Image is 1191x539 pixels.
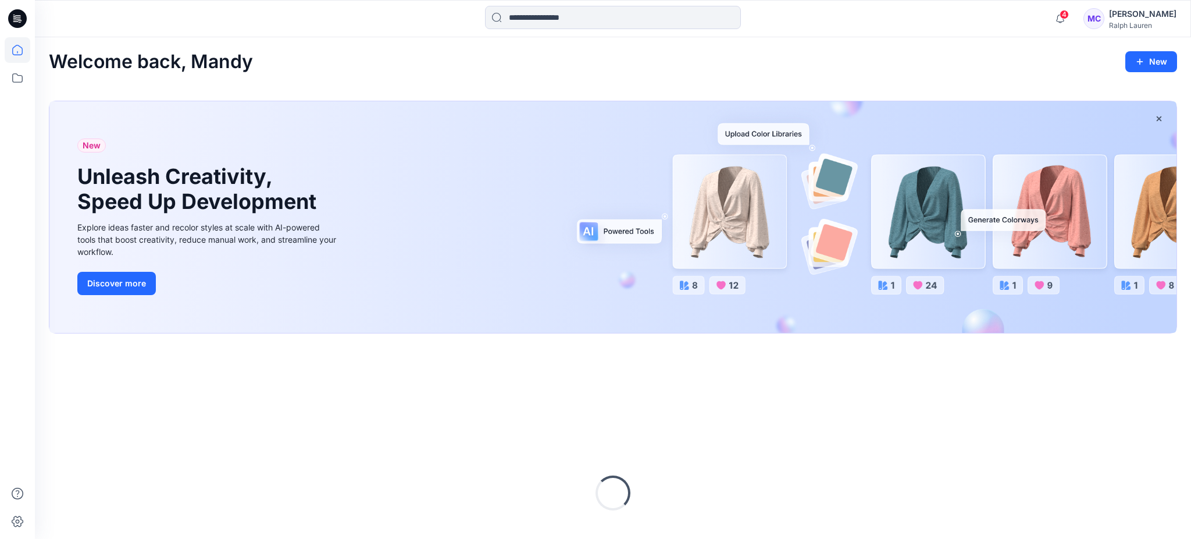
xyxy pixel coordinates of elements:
span: New [83,139,101,153]
div: MC [1083,8,1104,29]
button: New [1125,51,1177,72]
div: Ralph Lauren [1109,21,1176,30]
button: Discover more [77,272,156,295]
div: Explore ideas faster and recolor styles at scale with AI-powered tools that boost creativity, red... [77,221,339,258]
span: 4 [1060,10,1069,19]
h1: Unleash Creativity, Speed Up Development [77,164,322,214]
a: Discover more [77,272,339,295]
h2: Welcome back, Mandy [49,51,253,73]
div: [PERSON_NAME] [1109,7,1176,21]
